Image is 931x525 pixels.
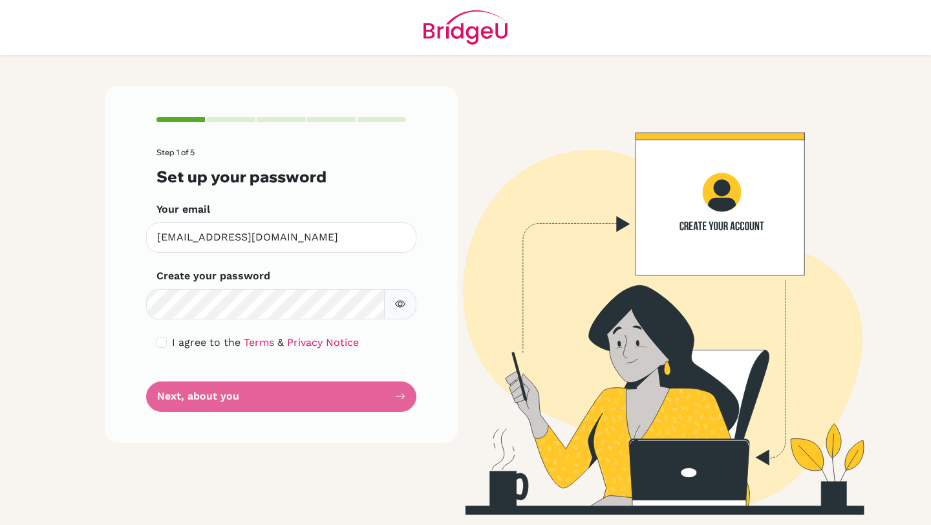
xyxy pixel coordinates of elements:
label: Your email [156,202,210,217]
a: Terms [244,336,274,348]
a: Privacy Notice [287,336,359,348]
span: Step 1 of 5 [156,147,195,157]
span: & [277,336,284,348]
input: Insert your email* [146,222,416,253]
span: I agree to the [172,336,241,348]
label: Create your password [156,268,270,284]
h3: Set up your password [156,167,406,186]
